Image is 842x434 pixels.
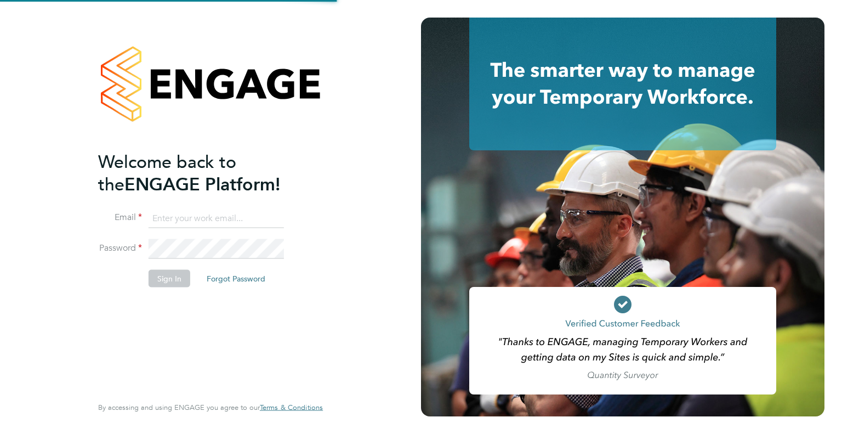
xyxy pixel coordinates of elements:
[149,208,284,228] input: Enter your work email...
[98,212,142,223] label: Email
[98,403,323,412] span: By accessing and using ENGAGE you agree to our
[149,270,190,288] button: Sign In
[260,403,323,412] a: Terms & Conditions
[260,403,323,412] span: Terms & Conditions
[198,270,274,288] button: Forgot Password
[98,243,142,254] label: Password
[98,150,312,195] h2: ENGAGE Platform!
[98,151,236,195] span: Welcome back to the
